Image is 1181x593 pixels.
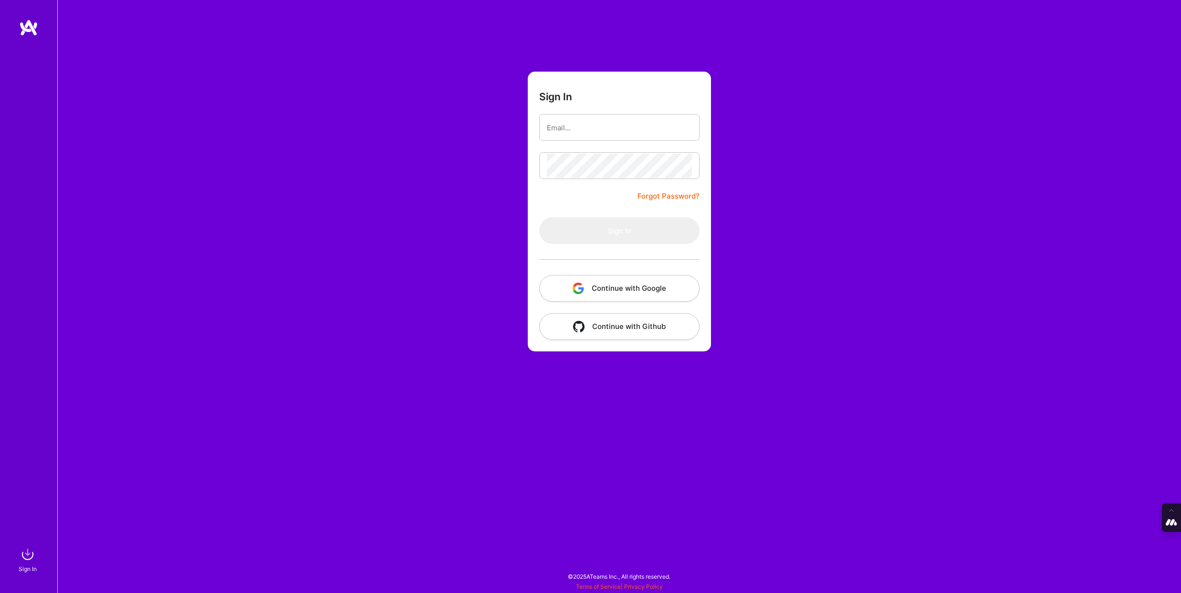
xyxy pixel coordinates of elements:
[539,217,700,244] button: Sign In
[638,191,700,202] a: Forgot Password?
[576,583,621,590] a: Terms of Service
[573,321,585,332] img: icon
[18,545,37,564] img: sign in
[547,116,692,140] input: Email...
[576,583,663,590] span: |
[19,19,38,36] img: logo
[573,283,584,294] img: icon
[539,313,700,340] button: Continue with Github
[20,545,37,574] a: sign inSign In
[539,275,700,302] button: Continue with Google
[624,583,663,590] a: Privacy Policy
[57,564,1181,588] div: © 2025 ATeams Inc., All rights reserved.
[539,91,572,103] h3: Sign In
[19,564,37,574] div: Sign In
